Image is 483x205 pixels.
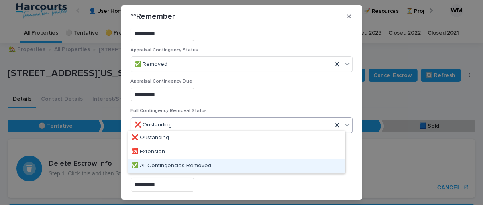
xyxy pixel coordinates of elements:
[128,131,345,145] div: ❌ Oustanding
[131,48,198,53] span: Appraisal Contingency Status
[135,121,172,129] span: ❌ Oustanding
[135,60,168,69] span: ✅ Removed
[131,79,193,84] span: Appraisal Contingency Due
[128,145,345,159] div: 🆘 Extension
[128,159,345,173] div: ✅ All Contingencies Removed
[131,108,207,113] span: Full Contingency Removal Status
[131,12,175,21] p: **Remember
